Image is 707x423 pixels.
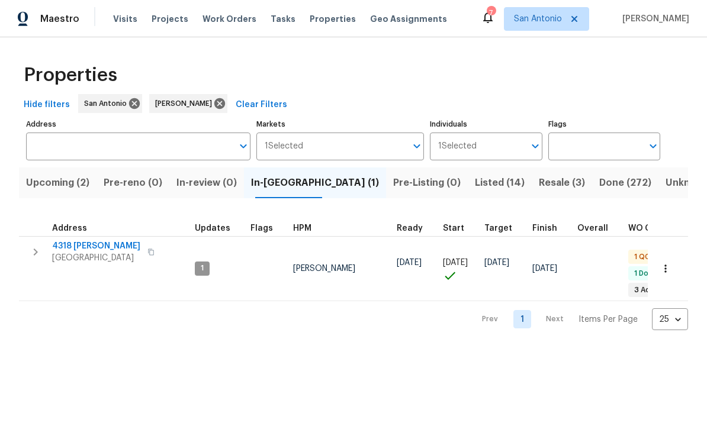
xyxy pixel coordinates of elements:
button: Open [645,138,661,154]
div: Actual renovation start date [443,224,475,233]
p: Items Per Page [579,314,638,325]
div: [PERSON_NAME] [149,94,227,113]
span: 1 Selected [265,141,303,151]
span: Done (272) [599,175,651,191]
span: In-review (0) [176,175,237,191]
span: Pre-reno (0) [104,175,162,191]
span: [DATE] [397,259,422,267]
span: Tasks [271,15,295,23]
nav: Pagination Navigation [471,308,688,330]
button: Hide filters [19,94,75,116]
button: Open [409,138,425,154]
span: [PERSON_NAME] [155,98,217,109]
span: In-[GEOGRAPHIC_DATA] (1) [251,175,379,191]
span: 1 Selected [438,141,477,151]
span: [GEOGRAPHIC_DATA] [52,252,140,264]
div: 25 [652,304,688,335]
label: Individuals [430,121,542,128]
span: Hide filters [24,98,70,112]
span: Clear Filters [236,98,287,112]
label: Flags [548,121,660,128]
button: Open [527,138,544,154]
label: Markets [256,121,425,128]
div: Projected renovation finish date [532,224,568,233]
span: Address [52,224,87,233]
div: 7 [487,7,495,19]
span: San Antonio [84,98,131,109]
span: [PERSON_NAME] [293,264,355,273]
td: Project started on time [438,236,480,301]
span: Projects [152,13,188,25]
span: [PERSON_NAME] [618,13,689,25]
span: 4318 [PERSON_NAME] [52,240,140,252]
div: Earliest renovation start date (first business day after COE or Checkout) [397,224,433,233]
span: [DATE] [532,264,557,273]
span: Resale (3) [539,175,585,191]
button: Open [235,138,252,154]
span: 1 [196,263,208,273]
span: Properties [310,13,356,25]
div: Days past target finish date [577,224,619,233]
label: Address [26,121,250,128]
div: Target renovation project end date [484,224,523,233]
span: 1 Done [629,269,662,279]
span: Work Orders [203,13,256,25]
span: Ready [397,224,423,233]
span: Overall [577,224,608,233]
span: [DATE] [443,259,468,267]
span: HPM [293,224,311,233]
span: Properties [24,69,117,81]
button: Clear Filters [231,94,292,116]
span: WO Completion [628,224,693,233]
span: Upcoming (2) [26,175,89,191]
a: Goto page 1 [513,310,531,328]
span: Geo Assignments [370,13,447,25]
span: Pre-Listing (0) [393,175,461,191]
span: Start [443,224,464,233]
span: [DATE] [484,259,509,267]
span: 1 QC [629,252,655,262]
span: Maestro [40,13,79,25]
div: San Antonio [78,94,142,113]
span: Listed (14) [475,175,525,191]
span: 3 Accepted [629,285,681,295]
span: Updates [195,224,230,233]
span: Visits [113,13,137,25]
span: San Antonio [514,13,562,25]
span: Flags [250,224,273,233]
span: Finish [532,224,557,233]
span: Target [484,224,512,233]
